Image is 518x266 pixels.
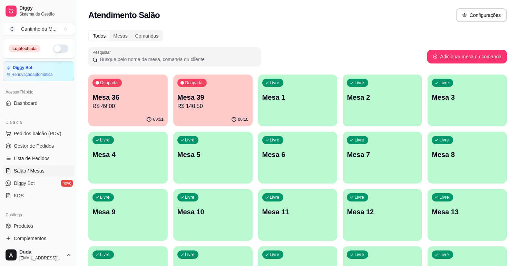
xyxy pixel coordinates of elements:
[347,150,418,159] p: Mesa 7
[14,223,33,229] span: Produtos
[343,132,422,184] button: LivreMesa 7
[185,80,203,86] p: Ocupada
[173,189,253,241] button: LivreMesa 10
[177,102,248,110] p: R$ 140,50
[270,252,280,257] p: Livre
[439,137,449,143] p: Livre
[354,195,364,200] p: Livre
[14,130,61,137] span: Pedidos balcão (PDV)
[428,75,507,126] button: LivreMesa 3
[11,72,52,77] article: Renovação automática
[347,92,418,102] p: Mesa 2
[177,150,248,159] p: Mesa 5
[3,117,74,128] div: Dia a dia
[14,142,54,149] span: Gestor de Pedidos
[3,190,74,201] a: KDS
[185,137,195,143] p: Livre
[262,92,333,102] p: Mesa 1
[19,255,63,261] span: [EMAIL_ADDRESS][DOMAIN_NAME]
[131,31,163,41] div: Comandas
[238,117,248,122] p: 00:10
[432,207,503,217] p: Mesa 13
[3,140,74,151] a: Gestor de Pedidos
[428,132,507,184] button: LivreMesa 8
[100,137,110,143] p: Livre
[177,92,248,102] p: Mesa 39
[14,167,45,174] span: Salão / Mesas
[19,5,71,11] span: Diggy
[262,150,333,159] p: Mesa 6
[14,100,38,107] span: Dashboard
[347,207,418,217] p: Mesa 12
[9,26,16,32] span: C
[3,87,74,98] div: Acesso Rápido
[88,189,168,241] button: LivreMesa 9
[427,50,507,63] button: Adicionar mesa ou comanda
[354,80,364,86] p: Livre
[258,75,338,126] button: LivreMesa 1
[270,137,280,143] p: Livre
[3,3,74,19] a: DiggySistema de Gestão
[354,252,364,257] p: Livre
[3,98,74,109] a: Dashboard
[109,31,131,41] div: Mesas
[88,10,160,21] h2: Atendimento Salão
[13,65,32,70] article: Diggy Bot
[173,132,253,184] button: LivreMesa 5
[14,180,35,187] span: Diggy Bot
[53,45,68,53] button: Alterar Status
[262,207,333,217] p: Mesa 11
[3,247,74,263] button: Duda[EMAIL_ADDRESS][DOMAIN_NAME]
[92,150,164,159] p: Mesa 4
[185,195,195,200] p: Livre
[343,189,422,241] button: LivreMesa 12
[354,137,364,143] p: Livre
[92,49,113,55] label: Pesquisar
[270,80,280,86] p: Livre
[432,150,503,159] p: Mesa 8
[3,165,74,176] a: Salão / Mesas
[9,45,40,52] div: Loja fechada
[439,252,449,257] p: Livre
[88,75,168,126] button: OcupadaMesa 36R$ 49,0000:51
[3,209,74,220] div: Catálogo
[177,207,248,217] p: Mesa 10
[14,235,46,242] span: Complementos
[173,75,253,126] button: OcupadaMesa 39R$ 140,5000:10
[92,207,164,217] p: Mesa 9
[270,195,280,200] p: Livre
[153,117,164,122] p: 00:51
[3,233,74,244] a: Complementos
[258,132,338,184] button: LivreMesa 6
[100,80,118,86] p: Ocupada
[258,189,338,241] button: LivreMesa 11
[100,252,110,257] p: Livre
[89,31,109,41] div: Todos
[3,178,74,189] a: Diggy Botnovo
[14,192,24,199] span: KDS
[3,128,74,139] button: Pedidos balcão (PDV)
[14,155,50,162] span: Lista de Pedidos
[439,80,449,86] p: Livre
[456,8,507,22] button: Configurações
[88,132,168,184] button: LivreMesa 4
[432,92,503,102] p: Mesa 3
[3,153,74,164] a: Lista de Pedidos
[98,56,257,63] input: Pesquisar
[3,22,74,36] button: Select a team
[428,189,507,241] button: LivreMesa 13
[100,195,110,200] p: Livre
[3,61,74,81] a: Diggy BotRenovaçãoautomática
[92,92,164,102] p: Mesa 36
[92,102,164,110] p: R$ 49,00
[19,11,71,17] span: Sistema de Gestão
[185,252,195,257] p: Livre
[439,195,449,200] p: Livre
[3,220,74,231] a: Produtos
[21,26,57,32] div: Cantinho da M ...
[19,249,63,255] span: Duda
[343,75,422,126] button: LivreMesa 2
